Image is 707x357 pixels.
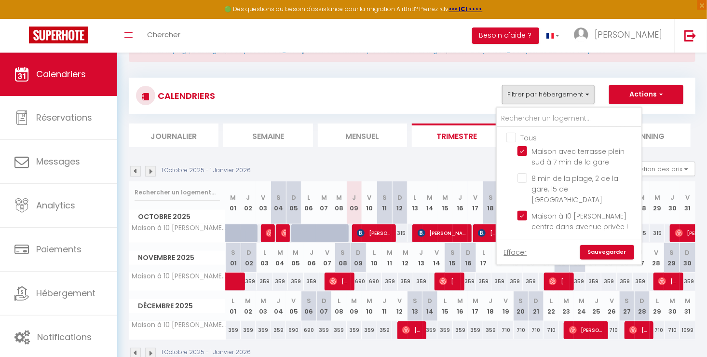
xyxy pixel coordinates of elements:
[468,291,483,321] th: 17
[544,291,558,321] th: 22
[36,111,92,124] span: Réservations
[437,181,452,224] th: 15
[362,291,377,321] th: 10
[377,181,392,224] th: 11
[468,181,483,224] th: 17
[449,5,483,13] strong: >>> ICI <<<<
[291,296,296,305] abbr: V
[36,155,80,167] span: Messages
[544,321,558,339] div: 710
[257,273,272,290] div: 359
[497,110,641,127] input: Rechercher un logement...
[338,296,340,305] abbr: L
[514,291,529,321] th: 20
[226,243,241,273] th: 01
[569,321,604,339] span: [PERSON_NAME]
[680,291,695,321] th: 31
[422,181,437,224] th: 14
[147,29,180,40] span: Chercher
[231,248,235,257] abbr: S
[466,248,471,257] abbr: D
[408,181,422,224] th: 13
[129,299,225,313] span: Décembre 2025
[352,296,357,305] abbr: M
[610,296,614,305] abbr: V
[429,243,445,273] th: 14
[625,296,629,305] abbr: S
[498,321,513,339] div: 710
[532,211,628,232] span: Maison à 10 [PERSON_NAME] centre dans avenue privée !
[392,181,407,224] th: 12
[686,193,690,202] abbr: V
[439,272,459,290] span: [PERSON_NAME]
[585,273,601,290] div: 359
[331,321,346,339] div: 359
[241,321,256,339] div: 359
[473,193,477,202] abbr: V
[241,243,257,273] th: 02
[362,181,377,224] th: 10
[437,321,452,339] div: 359
[665,291,680,321] th: 30
[498,291,513,321] th: 19
[567,19,674,53] a: ... [PERSON_NAME]
[402,321,422,339] span: [PERSON_NAME]
[230,193,236,202] abbr: M
[231,296,234,305] abbr: L
[226,291,241,321] th: 01
[288,243,303,273] th: 05
[483,291,498,321] th: 18
[549,272,569,290] span: [PERSON_NAME]
[245,296,251,305] abbr: M
[291,193,296,202] abbr: D
[351,243,366,273] th: 09
[271,291,286,321] th: 04
[135,184,220,201] input: Rechercher un logement...
[356,248,361,257] abbr: D
[601,273,617,290] div: 359
[680,321,695,339] div: 1099
[304,273,319,290] div: 359
[617,273,632,290] div: 359
[609,85,683,104] button: Actions
[336,193,342,202] abbr: M
[155,85,215,107] h3: CALENDRIERS
[650,224,665,242] div: 315
[392,291,407,321] th: 12
[450,248,455,257] abbr: S
[453,291,468,321] th: 16
[507,273,523,290] div: 359
[580,245,634,260] a: Sauvegarder
[377,321,392,339] div: 359
[419,248,423,257] abbr: J
[664,243,680,273] th: 29
[36,243,82,255] span: Paiements
[422,321,437,339] div: 359
[550,296,553,305] abbr: L
[316,181,331,224] th: 07
[36,287,95,299] span: Hébergement
[461,273,476,290] div: 359
[413,296,417,305] abbr: S
[286,321,301,339] div: 690
[633,273,648,290] div: 359
[398,243,413,273] th: 12
[437,291,452,321] th: 15
[256,181,271,224] th: 03
[266,224,271,242] span: [PERSON_NAME]
[669,296,675,305] abbr: M
[635,291,650,321] th: 28
[304,243,319,273] th: 06
[260,296,266,305] abbr: M
[604,321,619,339] div: 710
[256,321,271,339] div: 359
[241,181,256,224] th: 02
[281,224,286,242] span: [PERSON_NAME]
[473,296,478,305] abbr: M
[574,291,589,321] th: 24
[398,273,413,290] div: 359
[483,181,498,224] th: 18
[331,181,346,224] th: 08
[387,248,393,257] abbr: M
[373,248,376,257] abbr: L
